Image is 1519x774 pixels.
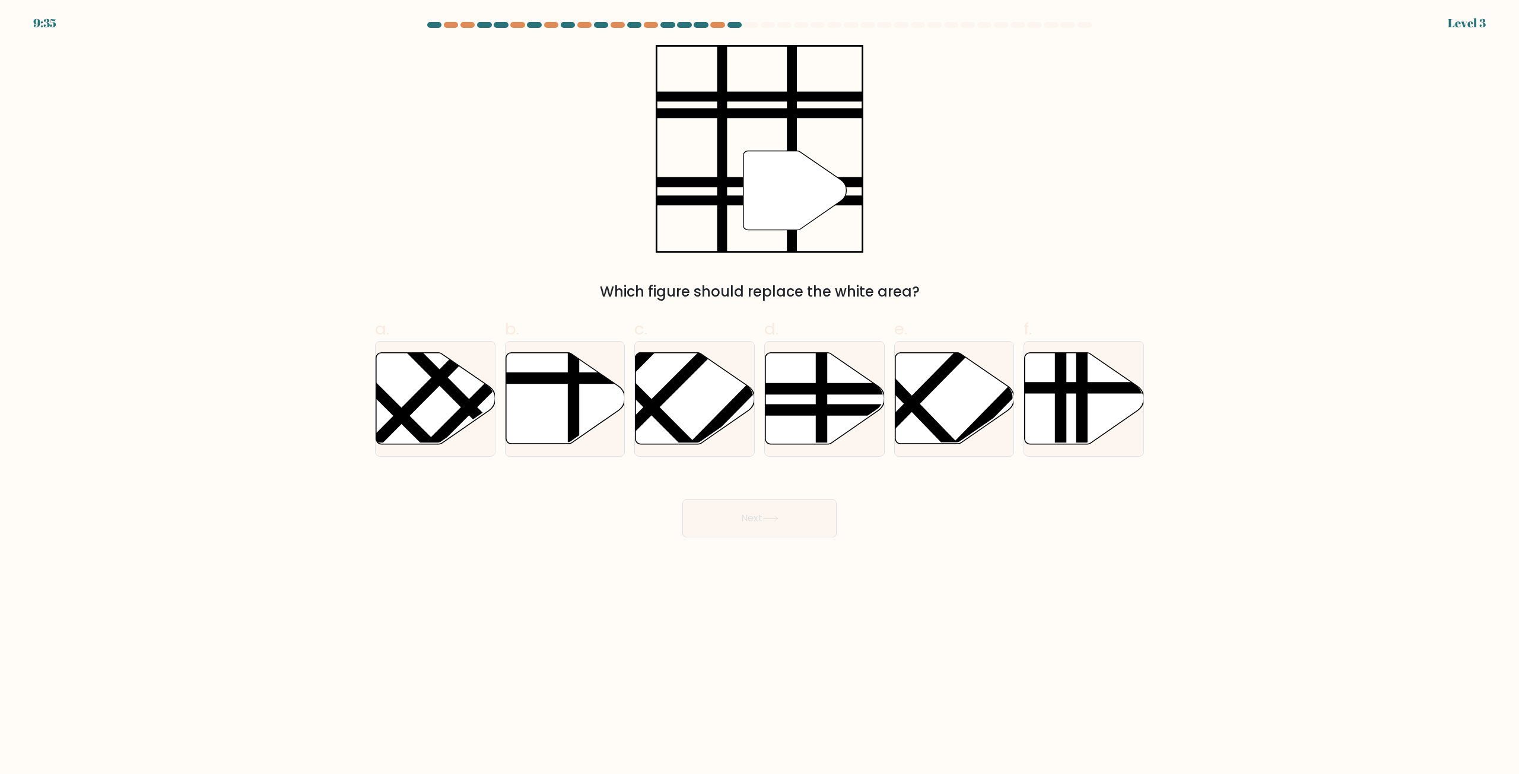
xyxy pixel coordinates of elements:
span: c. [634,317,647,340]
span: a. [375,317,389,340]
span: e. [894,317,907,340]
g: " [743,151,847,230]
span: f. [1024,317,1032,340]
span: d. [764,317,778,340]
button: Next [682,499,837,537]
div: Level 3 [1448,14,1486,32]
span: b. [505,317,519,340]
div: 9:35 [33,14,56,32]
div: Which figure should replace the white area? [382,281,1137,302]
